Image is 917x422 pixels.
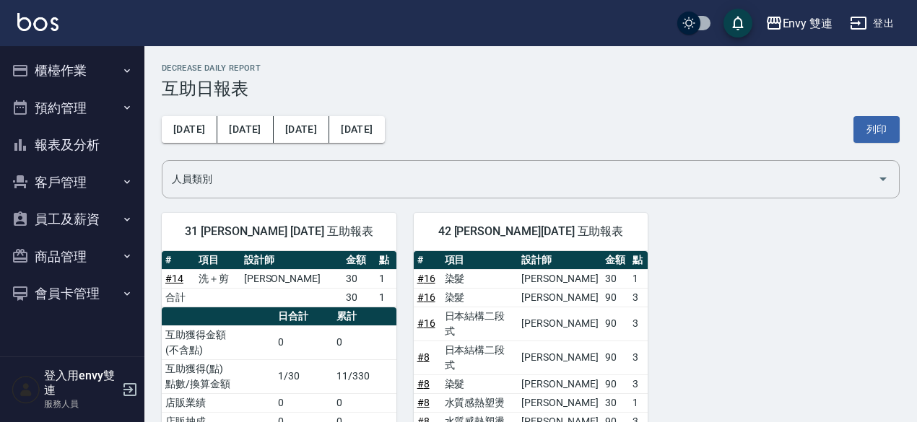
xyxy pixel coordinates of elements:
[162,393,274,412] td: 店販業績
[342,251,375,270] th: 金額
[417,273,435,284] a: #16
[601,393,629,412] td: 30
[375,269,396,288] td: 1
[217,116,273,143] button: [DATE]
[441,307,518,340] td: 日本結構二段式
[629,288,648,307] td: 3
[601,374,629,393] td: 90
[601,307,629,340] td: 90
[12,375,40,404] img: Person
[629,393,648,412] td: 1
[629,340,648,374] td: 3
[783,14,833,32] div: Envy 雙連
[17,13,58,31] img: Logo
[844,10,900,37] button: 登出
[162,116,217,143] button: [DATE]
[162,288,195,307] td: 合計
[342,269,375,288] td: 30
[342,288,375,307] td: 30
[274,307,333,326] th: 日合計
[629,269,648,288] td: 1
[441,269,518,288] td: 染髮
[417,378,430,390] a: #8
[601,269,629,288] td: 30
[274,325,333,359] td: 0
[165,273,183,284] a: #14
[629,374,648,393] td: 3
[44,369,118,397] h5: 登入用envy雙連
[872,167,895,190] button: Open
[333,393,396,412] td: 0
[6,238,139,276] button: 商品管理
[274,359,333,393] td: 1/30
[518,307,601,340] td: [PERSON_NAME]
[6,126,139,164] button: 報表及分析
[375,288,396,307] td: 1
[601,251,629,270] th: 金額
[417,291,435,303] a: #16
[162,63,900,73] h2: Decrease Daily Report
[274,393,333,412] td: 0
[441,374,518,393] td: 染髮
[162,359,274,393] td: 互助獲得(點) 點數/換算金額
[6,52,139,89] button: 櫃檯作業
[518,340,601,374] td: [PERSON_NAME]
[6,275,139,312] button: 會員卡管理
[162,79,900,99] h3: 互助日報表
[601,288,629,307] td: 90
[629,307,648,340] td: 3
[417,397,430,408] a: #8
[333,307,396,326] th: 累計
[195,251,240,270] th: 項目
[601,340,629,374] td: 90
[44,397,118,410] p: 服務人員
[6,89,139,127] button: 預約管理
[6,201,139,238] button: 員工及薪資
[417,317,435,329] a: #16
[441,288,518,307] td: 染髮
[441,340,518,374] td: 日本結構二段式
[240,251,342,270] th: 設計師
[333,325,396,359] td: 0
[162,251,396,307] table: a dense table
[723,9,752,38] button: save
[240,269,342,288] td: [PERSON_NAME]
[518,288,601,307] td: [PERSON_NAME]
[853,116,900,143] button: 列印
[518,393,601,412] td: [PERSON_NAME]
[414,251,441,270] th: #
[329,116,384,143] button: [DATE]
[179,224,379,239] span: 31 [PERSON_NAME] [DATE] 互助報表
[417,351,430,363] a: #8
[6,164,139,201] button: 客戶管理
[518,251,601,270] th: 設計師
[760,9,839,38] button: Envy 雙連
[629,251,648,270] th: 點
[274,116,329,143] button: [DATE]
[168,167,872,192] input: 人員名稱
[375,251,396,270] th: 點
[333,359,396,393] td: 11/330
[162,251,195,270] th: #
[431,224,631,239] span: 42 [PERSON_NAME][DATE] 互助報表
[518,269,601,288] td: [PERSON_NAME]
[162,325,274,359] td: 互助獲得金額 (不含點)
[441,393,518,412] td: 水質感熱塑燙
[195,269,240,288] td: 洗＋剪
[441,251,518,270] th: 項目
[518,374,601,393] td: [PERSON_NAME]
